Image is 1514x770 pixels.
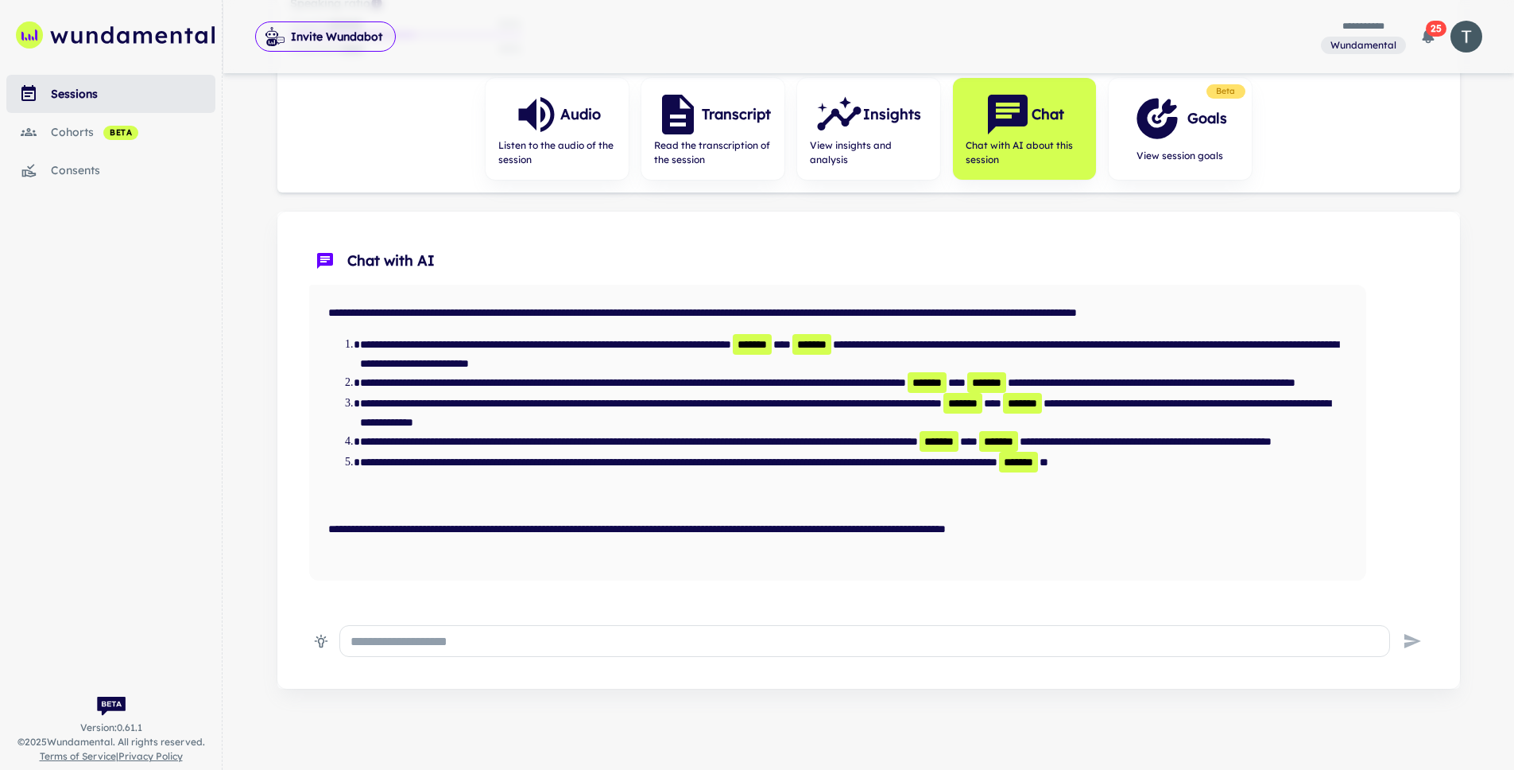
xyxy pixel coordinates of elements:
[1187,107,1227,130] h6: Goals
[347,250,1422,272] span: Chat with AI
[40,750,116,762] a: Terms of Service
[51,161,215,179] div: consents
[17,735,205,749] span: © 2025 Wundamental. All rights reserved.
[309,629,333,653] button: Sample prompts
[810,138,927,167] span: View insights and analysis
[1321,35,1406,55] span: You are a member of this workspace. Contact your workspace owner for assistance.
[702,103,771,126] h6: Transcript
[1109,78,1252,180] button: GoalsView session goals
[1032,103,1064,126] h6: Chat
[255,21,396,52] span: Invite Wundabot to record a meeting
[966,138,1083,167] span: Chat with AI about this session
[6,113,215,151] a: cohorts beta
[1412,21,1444,52] button: 25
[51,123,215,141] div: cohorts
[654,138,772,167] span: Read the transcription of the session
[560,103,601,126] h6: Audio
[6,151,215,189] a: consents
[103,126,138,139] span: beta
[255,21,396,52] button: Invite Wundabot
[1450,21,1482,52] img: photoURL
[40,749,183,764] span: |
[118,750,183,762] a: Privacy Policy
[6,75,215,113] a: sessions
[1133,149,1227,163] span: View session goals
[498,138,616,167] span: Listen to the audio of the session
[80,721,142,735] span: Version: 0.61.1
[1324,38,1403,52] span: Wundamental
[486,78,629,180] button: AudioListen to the audio of the session
[1210,85,1242,98] span: Beta
[953,78,1096,180] button: ChatChat with AI about this session
[863,103,921,126] h6: Insights
[51,85,215,103] div: sessions
[1426,21,1446,37] span: 25
[641,78,784,180] button: TranscriptRead the transcription of the session
[797,78,940,180] button: InsightsView insights and analysis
